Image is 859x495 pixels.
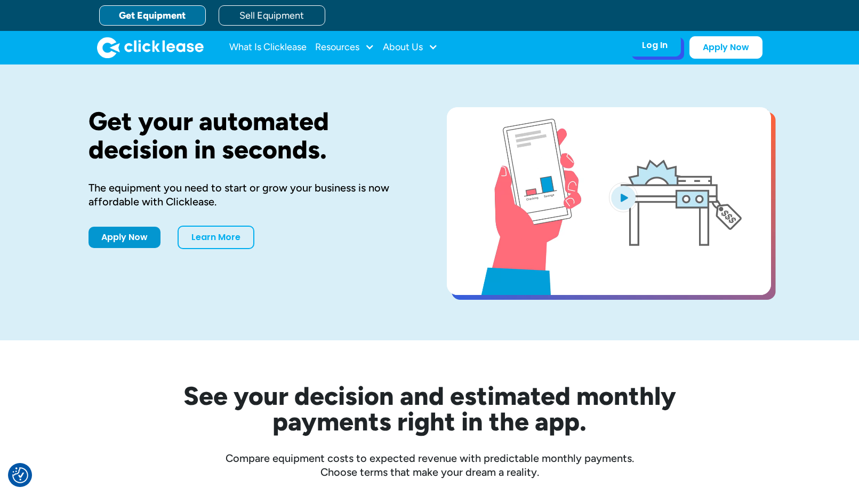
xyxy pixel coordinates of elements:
[99,5,206,26] a: Get Equipment
[219,5,325,26] a: Sell Equipment
[447,107,771,295] a: open lightbox
[383,37,438,58] div: About Us
[12,467,28,483] img: Revisit consent button
[609,182,638,212] img: Blue play button logo on a light blue circular background
[689,36,762,59] a: Apply Now
[12,467,28,483] button: Consent Preferences
[89,227,160,248] a: Apply Now
[315,37,374,58] div: Resources
[642,40,668,51] div: Log In
[89,451,771,479] div: Compare equipment costs to expected revenue with predictable monthly payments. Choose terms that ...
[178,226,254,249] a: Learn More
[229,37,307,58] a: What Is Clicklease
[97,37,204,58] a: home
[97,37,204,58] img: Clicklease logo
[89,107,413,164] h1: Get your automated decision in seconds.
[131,383,728,434] h2: See your decision and estimated monthly payments right in the app.
[89,181,413,209] div: The equipment you need to start or grow your business is now affordable with Clicklease.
